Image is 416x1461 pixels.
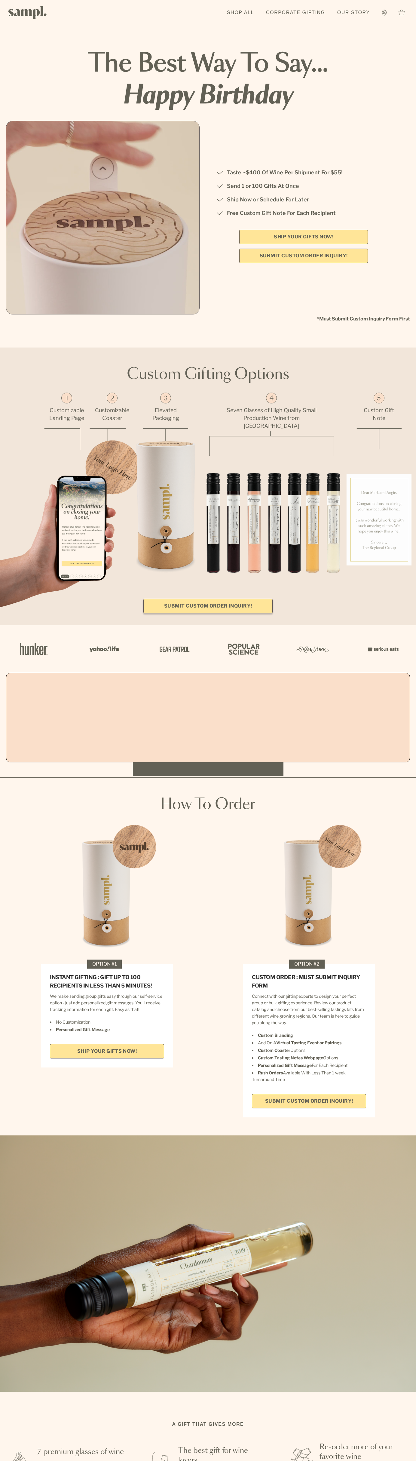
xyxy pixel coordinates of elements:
p: Customizable Landing Page [44,406,89,422]
li: No Customization [50,1019,164,1025]
p: Elevated Packaging [135,406,196,422]
div: OPTION #1 [87,960,122,969]
li: Add On A [252,1040,366,1046]
b: -[PERSON_NAME] Thedorf [177,731,239,737]
strong: Rush Orders [258,1070,283,1075]
span: Nurse [154,738,262,745]
span: Realtor [272,734,380,741]
li: Available With Less Than 1 week Turnaround Time [252,1070,366,1083]
li: Options [252,1047,366,1054]
img: fea_line3_x1500.png [143,428,188,441]
h1: CUSTOM ORDER : MUST SUBMIT INQUIRY FORM [252,973,366,990]
img: Sampl logo [8,6,47,19]
h3: “My bridesmaids all absolutley loved doing an authentic Sonoma wine tasting, but in [US_STATE]!” [154,701,262,727]
p: Seven Glasses of High Quality Small Production Wine from [GEOGRAPHIC_DATA] [226,406,317,430]
p: Custom Gift Note [346,406,411,422]
img: fea_line2_x1500.png [90,428,126,441]
img: gift_fea_2_x1500.png [83,440,142,496]
span: 1 [66,395,68,402]
b: -[PERSON_NAME] [305,727,347,733]
li: 1 / 4 [36,685,144,750]
strong: Custom Branding [258,1033,293,1038]
button: Next slide [388,712,399,723]
span: 5 [377,395,381,402]
p: The perfect gift for everyone from wine lovers to casual sippers. [228,1353,408,1362]
strong: Personalized Gift Message [56,1027,110,1032]
p: We make sending group gifts easy through our self-service option - just add personalized gift mes... [50,993,164,1013]
strong: Personalized Gift Message [258,1063,312,1068]
a: Submit Custom Order Inquiry! [252,1094,366,1108]
a: Corporate Gifting [263,6,328,19]
li: 3 / 4 [272,685,380,750]
li: For Each Recipient [252,1062,366,1069]
img: gift_fea3_x1500.png [135,441,196,573]
img: fea_line4_x1500.png [209,431,334,456]
h1: Custom Gifting Options [5,366,411,384]
span: Doctor [36,738,144,745]
li: 2 / 4 [154,685,262,750]
a: Our Story [334,6,373,19]
strong: Custom Coaster [258,1048,290,1053]
p: A gift of good taste [228,1333,408,1347]
h1: INSTANT GIFTING : GIFT UP TO 100 RECIPIENTS IN LESS THAN 5 MINUTES! [50,973,164,990]
button: Previous slide [17,712,28,723]
img: gift_fea4_x1500.png [197,455,347,593]
span: 2 [110,395,114,402]
p: Connect with our gifting experts to design your perfect group or bulk gifting experience. Review ... [252,993,366,1026]
p: Customizable Coaster [90,406,135,422]
b: - [PERSON_NAME] [68,731,112,737]
img: fea_line5_x1500.png [356,428,402,449]
a: Shop All [224,6,257,19]
img: gift_fea5_x1500.png [346,473,411,565]
strong: Custom Tasting Notes Webpage [258,1055,323,1060]
span: 3 [164,395,168,402]
h3: “I gifted [PERSON_NAME] over the holidays to 50 other doctors in my network, and everyone loved it.” [36,701,144,727]
h3: “Sampl made an incredible gift to all of my recently closed houses” [272,706,380,722]
span: 4 [269,395,274,402]
a: SHIP YOUR GIFTS NOW! [50,1044,164,1058]
strong: Virtual Tasting Event or Pairings [276,1040,341,1045]
div: OPTION #2 [289,960,325,969]
img: fea_line1_x1500.png [44,428,80,450]
a: Submit Custom Order Inquiry! [143,599,273,613]
li: Options [252,1055,366,1061]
